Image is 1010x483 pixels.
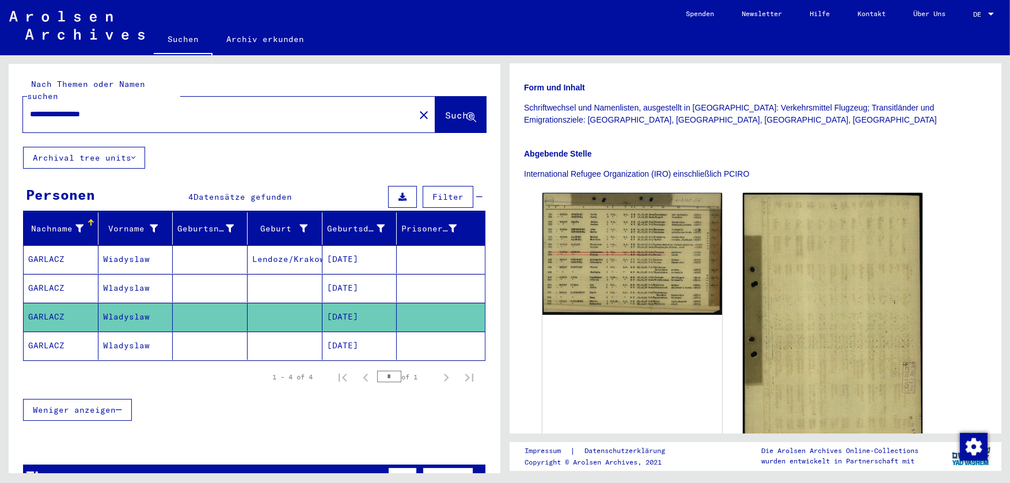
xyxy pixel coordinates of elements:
div: Prisoner # [401,219,471,238]
mat-cell: [DATE] [322,332,397,360]
div: Geburtsname [177,223,234,235]
button: Filter [423,186,473,208]
p: Schriftwechsel und Namenlisten, ausgestellt in [GEOGRAPHIC_DATA]: Verkehrsmittel Flugzeug; Transi... [524,102,987,126]
mat-header-cell: Geburtsdatum [322,212,397,245]
button: Last page [458,366,481,389]
mat-header-cell: Vorname [98,212,173,245]
div: Personen [26,184,95,205]
button: Clear [412,103,435,126]
a: Archiv erkunden [212,25,318,53]
div: 1 – 4 of 4 [272,372,313,382]
mat-header-cell: Prisoner # [397,212,485,245]
mat-label: Nach Themen oder Namen suchen [27,79,145,101]
div: Geburt‏ [252,223,307,235]
div: Geburtsname [177,219,248,238]
div: Geburtsdatum [327,219,400,238]
img: Arolsen_neg.svg [9,11,145,40]
button: First page [331,366,354,389]
img: Zustimmung ändern [960,433,988,461]
span: Suche [445,109,474,121]
mat-cell: Wiadyslaw [98,245,173,273]
div: Vorname [103,219,173,238]
div: Prisoner # [401,223,457,235]
div: Geburt‏ [252,219,322,238]
mat-header-cell: Nachname [24,212,98,245]
mat-cell: Wladyslaw [98,274,173,302]
span: Filter [432,192,464,202]
button: Previous page [354,366,377,389]
b: Abgebende Stelle [524,149,591,158]
div: Geburtsdatum [327,223,385,235]
mat-header-cell: Geburt‏ [248,212,322,245]
mat-cell: [DATE] [322,274,397,302]
div: of 1 [377,371,435,382]
p: International Refugee Organization (IRO) einschließlich PCIRO [524,168,987,180]
mat-cell: Wladyslaw [98,303,173,331]
div: Vorname [103,223,158,235]
mat-cell: Wladyslaw [98,332,173,360]
a: Impressum [525,445,570,457]
span: Datensätze gefunden [193,192,292,202]
mat-cell: GARLACZ [24,332,98,360]
mat-header-cell: Geburtsname [173,212,248,245]
p: Copyright © Arolsen Archives, 2021 [525,457,679,467]
button: Archival tree units [23,147,145,169]
b: Form und Inhalt [524,83,585,92]
button: Next page [435,366,458,389]
p: wurden entwickelt in Partnerschaft mit [761,456,918,466]
button: Suche [435,97,486,132]
button: Weniger anzeigen [23,399,132,421]
img: 001.jpg [542,193,722,315]
div: | [525,445,679,457]
span: DE [973,10,986,18]
mat-cell: [DATE] [322,245,397,273]
mat-icon: close [417,108,431,122]
mat-cell: [DATE] [322,303,397,331]
p: Die Arolsen Archives Online-Collections [761,446,918,456]
div: Nachname [28,223,83,235]
span: 4 [188,192,193,202]
img: yv_logo.png [950,442,993,470]
a: Datenschutzerklärung [575,445,679,457]
div: Nachname [28,219,98,238]
mat-cell: GARLACZ [24,245,98,273]
span: Weniger anzeigen [33,405,116,415]
mat-cell: Lendoze/Krakow [248,245,322,273]
img: 002.jpg [743,193,922,460]
a: Suchen [154,25,212,55]
mat-cell: GARLACZ [24,303,98,331]
mat-cell: GARLACZ [24,274,98,302]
